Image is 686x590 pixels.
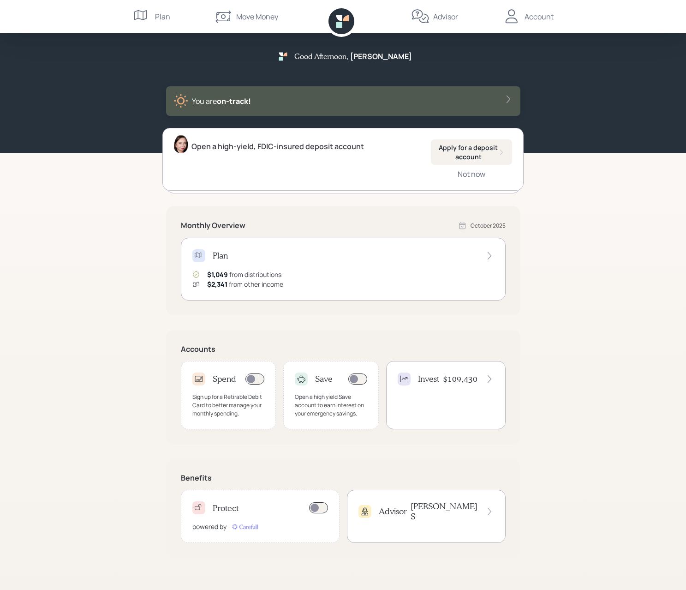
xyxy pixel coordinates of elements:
div: Plan [155,11,170,22]
div: Apply for a deposit account [438,143,505,161]
div: October 2025 [471,222,506,230]
img: aleksandra-headshot.png [174,135,188,153]
div: Sign up for a Retirable Debit Card to better manage your monthly spending. [192,393,265,418]
h5: Monthly Overview [181,221,245,230]
button: Apply for a deposit account [431,139,512,165]
h4: Spend [213,374,236,384]
div: Advisor [433,11,458,22]
div: Not now [458,169,485,179]
h4: $109,430 [443,374,477,384]
h4: Plan [213,251,228,261]
span: on‑track! [217,96,251,106]
h5: Accounts [181,345,506,354]
img: sunny-XHVQM73Q.digested.png [173,94,188,108]
h5: Good Afternoon , [294,52,348,60]
div: powered by [192,522,227,531]
h4: Protect [213,503,239,513]
div: Open a high yield Save account to earn interest on your emergency savings. [295,393,367,418]
span: $1,049 [207,270,228,279]
div: Move Money [236,11,278,22]
div: Open a high-yield, FDIC-insured deposit account [191,141,364,152]
img: carefull-M2HCGCDH.digested.png [230,522,260,531]
h4: [PERSON_NAME] S [411,501,478,521]
div: from other income [207,279,283,289]
div: Account [525,11,554,22]
h4: Save [315,374,333,384]
div: from distributions [207,270,281,279]
h5: [PERSON_NAME] [350,52,412,61]
h5: Benefits [181,474,506,482]
h4: Invest [418,374,439,384]
div: You are [192,96,251,107]
span: $2,341 [207,280,227,289]
h4: Advisor [379,506,407,517]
